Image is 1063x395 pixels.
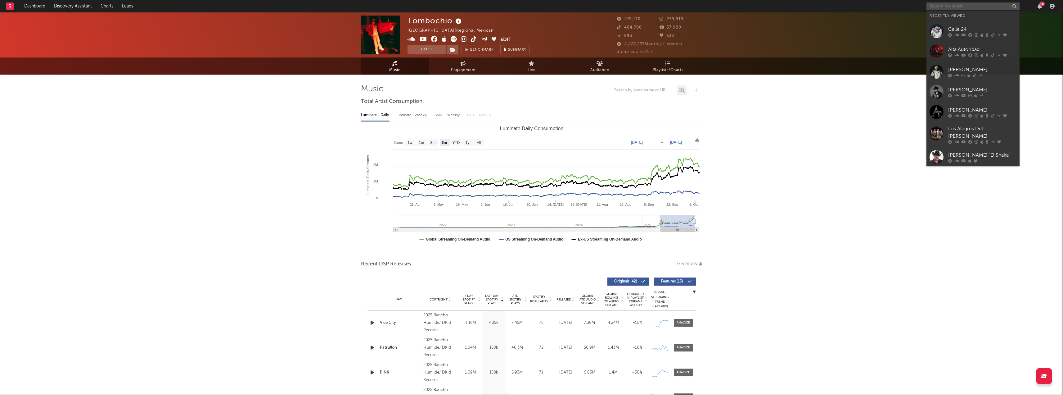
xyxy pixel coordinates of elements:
[579,345,600,351] div: 56.9M
[948,151,1016,159] div: [PERSON_NAME] "El Shaka"
[507,370,527,376] div: 5.93M
[361,260,411,268] span: Recent DSP Releases
[470,46,494,54] span: Benchmark
[380,297,421,302] div: Name
[660,140,664,145] text: →
[619,203,631,206] text: 25. Aug
[423,312,457,334] div: 2025 Rancho Humilde/ DKid Records
[505,237,563,241] text: US Streaming On-Demand Audio
[507,320,527,326] div: 7.45M
[451,67,476,74] span: Engagement
[461,370,481,376] div: 1.09M
[603,345,624,351] div: 1.43M
[677,262,702,266] button: Export CSV
[603,292,620,307] span: Global Rolling 7D Audio Streams
[547,203,564,206] text: 14. [DATE]
[408,45,446,54] button: Track
[607,278,649,286] button: Originals(42)
[456,203,468,206] text: 19. May
[433,203,444,206] text: 5. May
[530,370,552,376] div: 71
[948,125,1016,140] div: Los Alegres Del [PERSON_NAME]
[373,179,378,183] text: 1M
[570,203,587,206] text: 28. [DATE]
[465,140,469,145] text: 1y
[498,57,566,75] a: Live
[611,280,640,283] span: Originals ( 42 )
[380,345,421,351] a: Patrullon
[590,67,609,74] span: Audience
[423,361,457,384] div: 2025 Rancho Humilde/ DKid Records
[617,34,632,38] span: 893
[670,140,682,145] text: [DATE]
[930,12,1016,20] div: Recently Viewed
[373,163,378,167] text: 2M
[526,203,538,206] text: 30. Jun
[426,237,490,241] text: Global Streaming On-Demand Audio
[462,45,497,54] a: Benchmark
[603,320,624,326] div: 4.24M
[660,34,674,38] span: 633
[617,25,642,30] span: 404,700
[926,2,1020,10] input: Search for artists
[948,66,1016,73] div: [PERSON_NAME]
[394,140,403,145] text: Zoom
[423,337,457,359] div: 2025 Rancho Humilde/ DKid Records
[579,320,600,326] div: 7.39M
[410,203,421,206] text: 21. Apr
[435,110,461,121] div: BMAT - Weekly
[361,98,422,105] span: Total Artist Consumption
[500,126,563,131] text: Luminate Daily Consumption
[555,370,576,376] div: [DATE]
[566,57,634,75] a: Audience
[361,57,429,75] a: Music
[596,203,608,206] text: 11. Aug
[926,122,1020,147] a: Los Alegres Del [PERSON_NAME]
[948,25,1016,33] div: Calle 24
[361,123,702,248] svg: Luminate Daily Consumption
[948,106,1016,114] div: [PERSON_NAME]
[556,298,571,301] span: Released
[484,320,504,326] div: 405k
[627,345,648,351] div: ~ 10 %
[658,280,687,283] span: Features ( 15 )
[926,82,1020,102] a: [PERSON_NAME]
[419,140,424,145] text: 1m
[926,147,1020,167] a: [PERSON_NAME] "El Shaka"
[627,320,648,326] div: ~ 10 %
[528,67,536,74] span: Live
[408,27,501,34] div: [GEOGRAPHIC_DATA] | Regional Mexican
[603,370,624,376] div: 1.4M
[507,345,527,351] div: 46.3M
[579,294,596,305] span: Global ATD Audio Streams
[408,16,463,26] div: Tombochio
[380,320,421,326] a: Vice City
[631,140,643,145] text: [DATE]
[430,140,435,145] text: 3m
[555,345,576,351] div: [DATE]
[653,67,683,74] span: Playlists/Charts
[484,345,504,351] div: 158k
[500,45,530,54] button: Summary
[380,370,421,376] a: PINK
[461,294,477,305] span: 7 Day Spotify Plays
[461,320,481,326] div: 3.16M
[660,17,683,21] span: 279,919
[926,102,1020,122] a: [PERSON_NAME]
[508,48,526,52] span: Summary
[611,88,677,93] input: Search by song name or URL
[627,370,648,376] div: ~ 30 %
[452,140,460,145] text: YTD
[503,203,514,206] text: 16. Jun
[617,50,653,54] span: Jump Score: 91.7
[476,140,480,145] text: All
[408,140,412,145] text: 1w
[948,86,1016,94] div: [PERSON_NAME]
[429,57,498,75] a: Engagement
[926,21,1020,41] a: Calle 24
[689,203,698,206] text: 6. Oct
[376,196,378,200] text: 0
[617,42,682,46] span: 4,427,237 Monthly Listeners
